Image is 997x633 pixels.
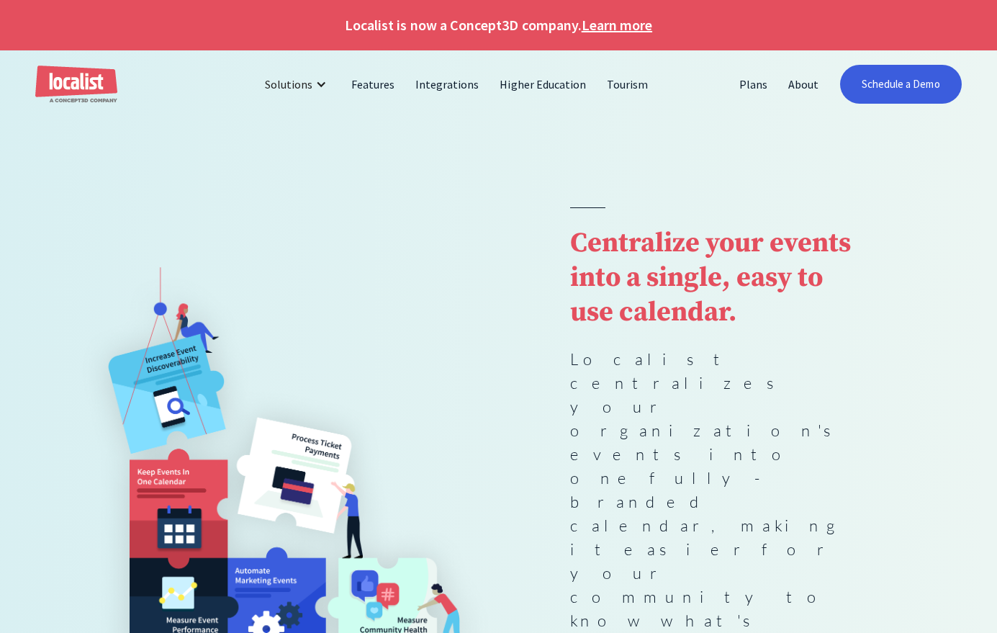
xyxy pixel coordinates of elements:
[405,67,490,102] a: Integrations
[597,67,659,102] a: Tourism
[840,65,962,104] a: Schedule a Demo
[254,67,341,102] div: Solutions
[265,76,312,93] div: Solutions
[341,67,405,102] a: Features
[778,67,829,102] a: About
[729,67,778,102] a: Plans
[35,66,117,104] a: home
[490,67,597,102] a: Higher Education
[570,226,852,330] strong: Centralize your events into a single, easy to use calendar.
[582,14,652,36] a: Learn more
